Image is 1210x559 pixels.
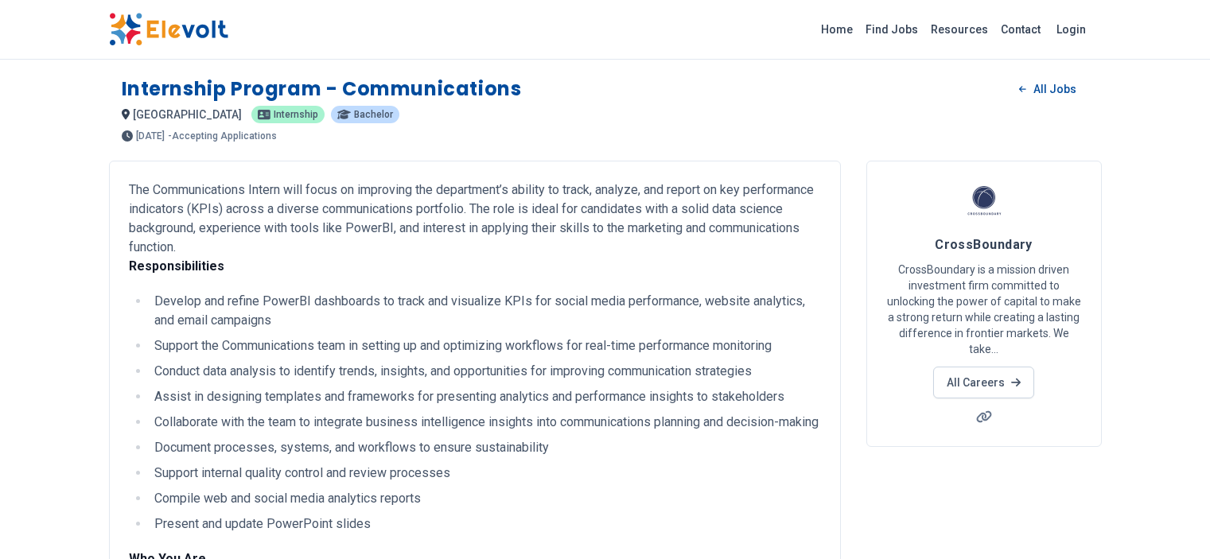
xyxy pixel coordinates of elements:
span: Bachelor [354,110,393,119]
a: All Jobs [1006,77,1088,101]
li: Collaborate with the team to integrate business intelligence insights into communications plannin... [150,413,821,432]
p: - Accepting Applications [168,131,277,141]
li: Support internal quality control and review processes [150,464,821,483]
li: Conduct data analysis to identify trends, insights, and opportunities for improving communication... [150,362,821,381]
img: CrossBoundary [964,181,1004,220]
span: CrossBoundary [935,237,1033,252]
p: The Communications Intern will focus on improving the department’s ability to track, analyze, and... [129,181,821,276]
strong: Responsibilities [129,258,224,274]
a: Home [815,17,859,42]
a: Login [1047,14,1095,45]
p: CrossBoundary is a mission driven investment firm committed to unlocking the power of capital to ... [886,262,1082,357]
li: Support the Communications team in setting up and optimizing workflows for real-time performance ... [150,336,821,355]
li: Compile web and social media analytics reports [150,489,821,508]
a: Contact [994,17,1047,42]
span: [GEOGRAPHIC_DATA] [133,108,242,121]
a: All Careers [933,367,1034,398]
a: Resources [924,17,994,42]
img: Elevolt [109,13,228,46]
li: Develop and refine PowerBI dashboards to track and visualize KPIs for social media performance, w... [150,292,821,330]
li: Present and update PowerPoint slides [150,514,821,534]
li: Document processes, systems, and workflows to ensure sustainability [150,438,821,457]
span: internship [274,110,318,119]
li: Assist in designing templates and frameworks for presenting analytics and performance insights to... [150,387,821,406]
a: Find Jobs [859,17,924,42]
span: [DATE] [136,131,165,141]
h1: Internship Program - Communications [122,76,522,102]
